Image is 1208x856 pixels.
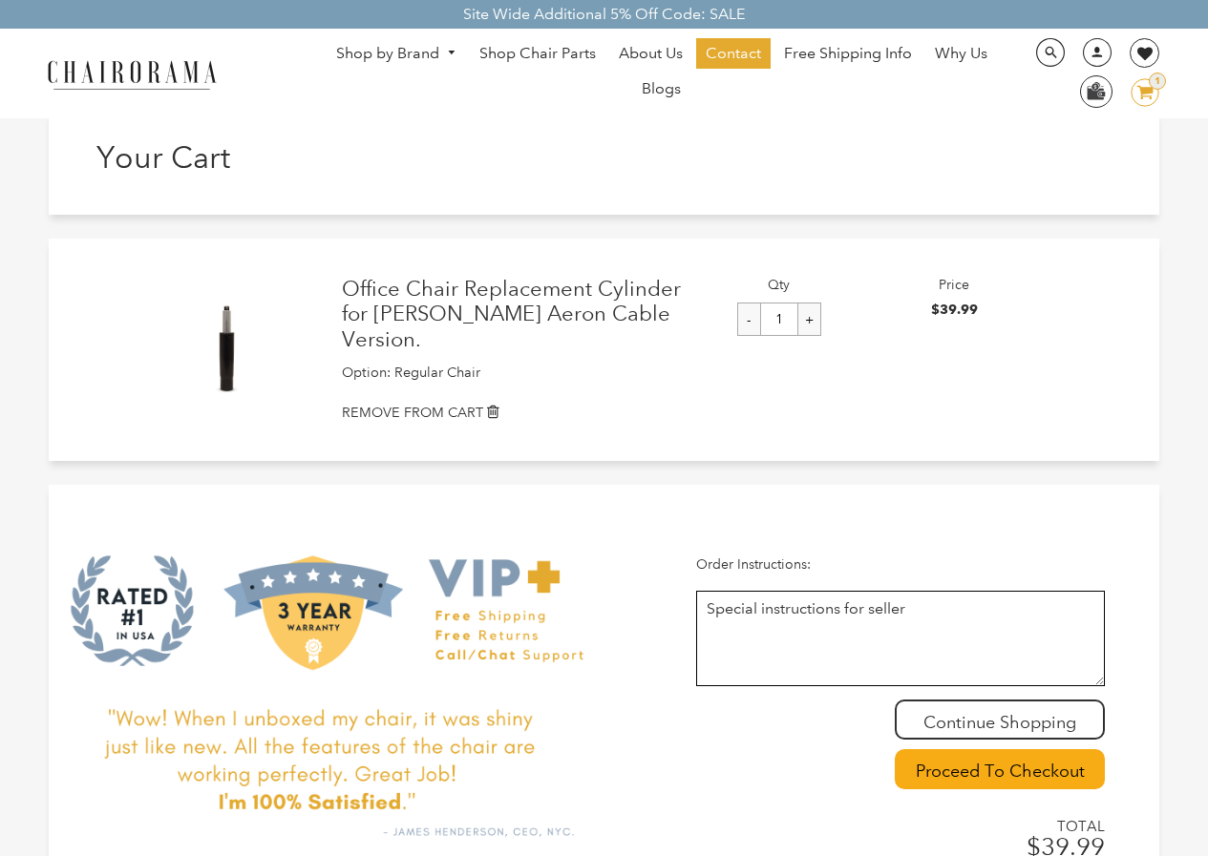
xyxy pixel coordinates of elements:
img: Office Chair Replacement Cylinder for Herman Miller Aeron Cable Version. - Regular Chair [180,303,273,395]
a: 1 [1116,78,1159,107]
span: $39.99 [931,302,978,318]
a: Office Chair Replacement Cylinder for [PERSON_NAME] Aeron Cable Version. [342,277,692,352]
span: Free Shipping Info [784,44,912,64]
div: Continue Shopping [895,699,1105,740]
a: Shop Chair Parts [470,38,605,69]
a: Blogs [632,73,690,104]
a: Free Shipping Info [774,38,922,69]
input: - [737,303,761,336]
input: Proceed To Checkout [895,749,1105,789]
h3: Price [867,277,1042,293]
div: 1 [1149,73,1166,90]
a: Shop by Brand [327,39,466,69]
span: Why Us [935,44,987,64]
h1: Your Cart [96,139,350,176]
span: Blogs [642,79,681,99]
span: About Us [619,44,683,64]
nav: DesktopNavigation [308,38,1015,109]
h3: Qty [691,277,866,293]
span: TOTAL [696,818,1105,835]
a: Why Us [925,38,997,69]
a: REMOVE FROM CART [342,403,1042,423]
img: WhatsApp_Image_2024-07-12_at_16.23.01.webp [1081,76,1111,105]
span: Contact [706,44,761,64]
a: About Us [609,38,692,69]
small: Option: Regular Chair [342,364,480,381]
p: Order Instructions: [696,556,1105,573]
a: Contact [696,38,771,69]
img: chairorama [36,57,227,91]
input: + [797,303,821,336]
span: Shop Chair Parts [479,44,596,64]
small: REMOVE FROM CART [342,404,483,421]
